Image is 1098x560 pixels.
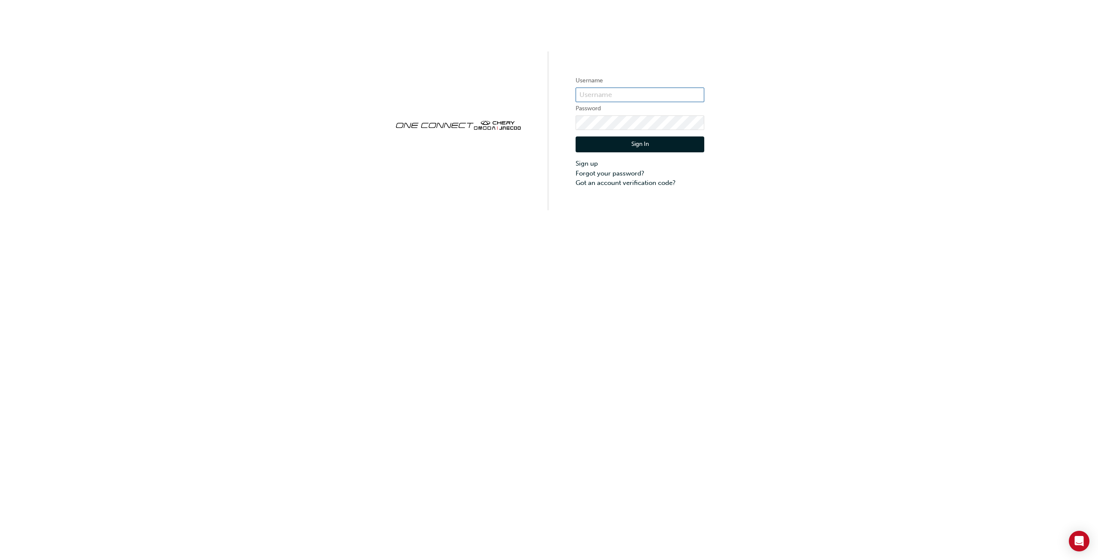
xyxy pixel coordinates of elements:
div: Open Intercom Messenger [1069,531,1089,551]
a: Sign up [576,159,704,169]
a: Got an account verification code? [576,178,704,188]
label: Username [576,76,704,86]
button: Sign In [576,136,704,153]
input: Username [576,88,704,102]
a: Forgot your password? [576,169,704,179]
label: Password [576,103,704,114]
img: oneconnect [394,113,522,136]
